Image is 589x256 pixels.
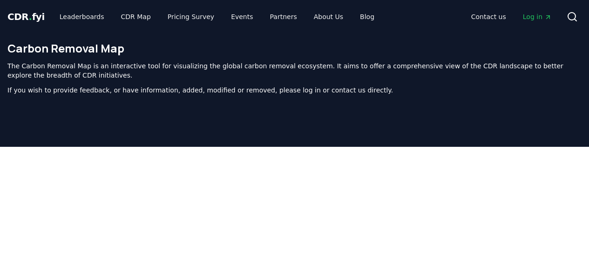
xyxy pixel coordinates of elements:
span: . [29,11,32,22]
a: CDR.fyi [7,10,45,23]
a: Log in [515,8,559,25]
span: CDR fyi [7,11,45,22]
nav: Main [52,8,382,25]
a: Contact us [464,8,514,25]
a: About Us [306,8,351,25]
h1: Carbon Removal Map [7,41,582,56]
p: If you wish to provide feedback, or have information, added, modified or removed, please log in o... [7,85,582,95]
span: Log in [523,12,552,21]
p: The Carbon Removal Map is an interactive tool for visualizing the global carbon removal ecosystem... [7,61,582,80]
a: Blog [352,8,382,25]
a: Pricing Survey [160,8,222,25]
a: CDR Map [114,8,158,25]
a: Events [223,8,260,25]
nav: Main [464,8,559,25]
a: Partners [263,8,305,25]
a: Leaderboards [52,8,112,25]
